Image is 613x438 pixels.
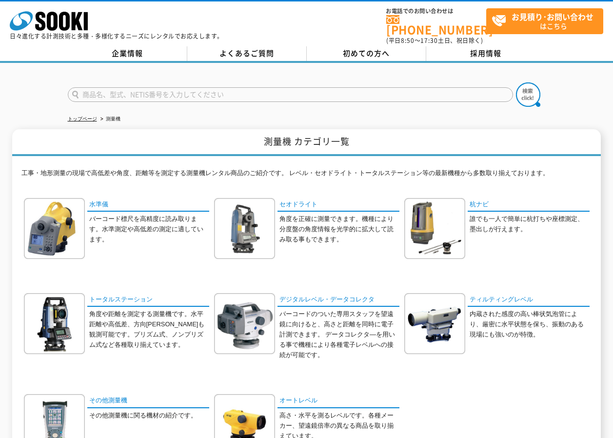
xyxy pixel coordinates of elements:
[279,214,399,244] p: 角度を正確に測量できます。機種により分度盤の角度情報を光学的に拡大して読み取る事もできます。
[89,411,209,421] p: その他測量機に関る機材の紹介です。
[277,394,399,408] a: オートレベル
[386,36,483,45] span: (平日 ～ 土日、祝日除く)
[404,198,465,259] img: 杭ナビ
[21,168,592,183] p: 工事・地形測量の現場で高低差や角度、距離等を測定する測量機レンタル商品のご紹介です。 レベル・セオドライト・トータルステーション等の最新機種から多数取り揃えております。
[87,293,209,307] a: トータルステーション
[468,293,590,307] a: ティルティングレベル
[401,36,415,45] span: 8:50
[89,214,209,244] p: バーコード標尺を高精度に読み取ります。水準測定や高低差の測定に適しています。
[277,198,399,212] a: セオドライト
[24,198,85,259] img: 水準儀
[486,8,603,34] a: お見積り･お問い合わせはこちら
[10,33,223,39] p: 日々進化する計測技術と多種・多様化するニーズにレンタルでお応えします。
[12,129,601,156] h1: 測量機 カテゴリ一覧
[307,46,426,61] a: 初めての方へ
[420,36,438,45] span: 17:30
[187,46,307,61] a: よくあるご質問
[470,214,590,235] p: 誰でも一人で簡単に杭打ちや座標測定、墨出しが行えます。
[516,82,540,107] img: btn_search.png
[279,309,399,360] p: バーコードのついた専用スタッフを望遠鏡に向けると、高さと距離を同時に電子計測できます。 データコレクタ―を用いる事で機種により各種電子レベルへの接続が可能です。
[492,9,603,33] span: はこちら
[99,114,120,124] li: 測量機
[512,11,593,22] strong: お見積り･お問い合わせ
[68,116,97,121] a: トップページ
[87,394,209,408] a: その他測量機
[214,293,275,354] img: デジタルレベル・データコレクタ
[343,48,390,59] span: 初めての方へ
[404,293,465,354] img: ティルティングレベル
[386,15,486,35] a: [PHONE_NUMBER]
[24,293,85,354] img: トータルステーション
[68,46,187,61] a: 企業情報
[386,8,486,14] span: お電話でのお問い合わせは
[470,309,590,339] p: 内蔵された感度の高い棒状気泡管により、厳密に水平状態を保ち、振動のある現場にも強いのが特徴。
[277,293,399,307] a: デジタルレベル・データコレクタ
[68,87,513,102] input: 商品名、型式、NETIS番号を入力してください
[89,309,209,350] p: 角度や距離を測定する測量機です。水平距離や高低差、方向[PERSON_NAME]も観測可能です。プリズム式、ノンプリズム式など各種取り揃えています。
[468,198,590,212] a: 杭ナビ
[426,46,546,61] a: 採用情報
[87,198,209,212] a: 水準儀
[214,198,275,259] img: セオドライト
